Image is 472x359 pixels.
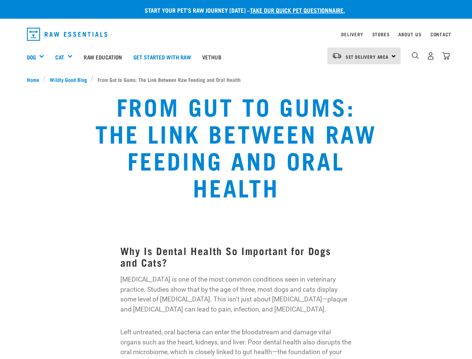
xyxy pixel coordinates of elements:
img: user.png [427,52,435,60]
a: Contact [431,33,451,36]
a: Stores [372,33,390,36]
span: Home [27,76,39,83]
img: home-icon-1@2x.png [412,52,419,59]
nav: dropdown navigation [21,25,451,44]
a: Get started with Raw [128,42,197,72]
nav: breadcrumbs [27,76,445,83]
a: Raw Education [78,42,127,72]
a: About Us [398,33,421,36]
a: Home [27,76,43,83]
a: take our quick pet questionnaire. [250,8,345,12]
img: home-icon@2x.png [442,52,450,60]
a: Delivery [341,33,363,36]
a: Cat [55,53,64,61]
span: Set Delivery Area [346,55,389,58]
h1: From Gut to Gums: The Link Between Raw Feeding and Oral Health [92,92,380,200]
img: Raw Essentials Logo [27,28,108,41]
a: Vethub [197,42,227,72]
a: Dog [27,53,36,61]
img: van-moving.png [332,52,342,59]
p: [MEDICAL_DATA] is one of the most common conditions seen in veterinary practice. Studies show tha... [120,274,352,314]
h3: Why Is Dental Health So Important for Dogs and Cats? [120,245,352,268]
span: Wildly Good Blog [50,76,87,83]
a: Wildly Good Blog [46,76,91,83]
